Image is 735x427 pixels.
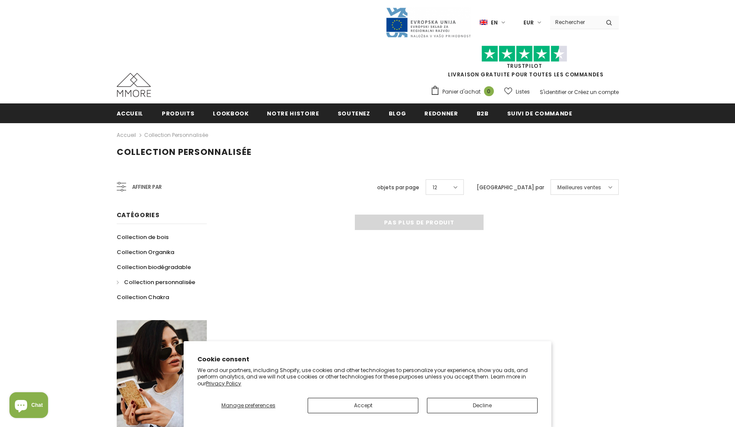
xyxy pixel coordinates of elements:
a: Blog [389,103,406,123]
button: Manage preferences [197,398,299,413]
span: Collection biodégradable [117,263,191,271]
label: objets par page [377,183,419,192]
img: Cas MMORE [117,73,151,97]
p: We and our partners, including Shopify, use cookies and other technologies to personalize your ex... [197,367,538,387]
a: Créez un compte [574,88,619,96]
span: Collection personnalisée [117,146,251,158]
a: Collection personnalisée [117,275,195,290]
a: Lookbook [213,103,248,123]
a: Javni Razpis [385,18,471,26]
input: Search Site [550,16,599,28]
inbox-online-store-chat: Shopify online store chat [7,392,51,420]
span: Collection personnalisée [124,278,195,286]
span: 12 [433,183,437,192]
span: Catégories [117,211,160,219]
img: i-lang-1.png [480,19,487,26]
span: Redonner [424,109,458,118]
a: Redonner [424,103,458,123]
a: Produits [162,103,194,123]
a: Collection biodégradable [117,260,191,275]
a: Suivi de commande [507,103,572,123]
span: B2B [477,109,489,118]
span: Blog [389,109,406,118]
span: Panier d'achat [442,88,481,96]
span: Meilleures ventes [557,183,601,192]
span: Collection Chakra [117,293,169,301]
span: Affiner par [132,182,162,192]
span: 0 [484,86,494,96]
button: Accept [308,398,418,413]
span: Listes [516,88,530,96]
span: en [491,18,498,27]
span: Suivi de commande [507,109,572,118]
span: Collection Organika [117,248,174,256]
a: Collection personnalisée [144,131,208,139]
span: soutenez [338,109,370,118]
a: Panier d'achat 0 [430,85,498,98]
a: Collection Chakra [117,290,169,305]
img: Faites confiance aux étoiles pilotes [481,45,567,62]
span: EUR [523,18,534,27]
a: Accueil [117,130,136,140]
span: Accueil [117,109,144,118]
span: or [568,88,573,96]
a: Accueil [117,103,144,123]
img: Javni Razpis [385,7,471,38]
a: Listes [504,84,530,99]
span: Manage preferences [221,402,275,409]
a: S'identifier [540,88,566,96]
h2: Cookie consent [197,355,538,364]
a: B2B [477,103,489,123]
a: TrustPilot [507,62,542,70]
span: Notre histoire [267,109,319,118]
span: LIVRAISON GRATUITE POUR TOUTES LES COMMANDES [430,49,619,78]
label: [GEOGRAPHIC_DATA] par [477,183,544,192]
button: Decline [427,398,538,413]
a: soutenez [338,103,370,123]
a: Notre histoire [267,103,319,123]
span: Produits [162,109,194,118]
a: Collection Organika [117,245,174,260]
a: Privacy Policy [206,380,241,387]
span: Lookbook [213,109,248,118]
span: Collection de bois [117,233,169,241]
a: Collection de bois [117,230,169,245]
